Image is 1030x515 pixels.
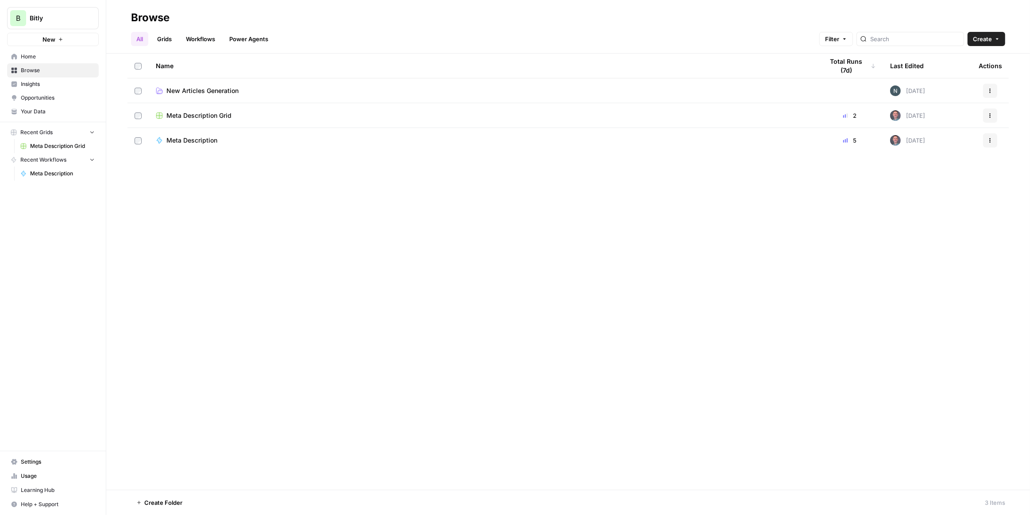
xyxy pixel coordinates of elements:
button: Workspace: Bitly [7,7,99,29]
a: Opportunities [7,91,99,105]
a: Usage [7,469,99,483]
span: New [42,35,55,44]
div: Browse [131,11,170,25]
a: Meta Description [16,167,99,181]
button: New [7,33,99,46]
div: 3 Items [985,498,1005,507]
span: B [16,13,20,23]
input: Search [870,35,960,43]
div: Last Edited [890,54,924,78]
span: New Articles Generation [166,86,239,95]
a: All [131,32,148,46]
button: Help + Support [7,497,99,511]
span: Browse [21,66,95,74]
span: Meta Description [166,136,217,145]
div: [DATE] [890,135,925,146]
span: Help + Support [21,500,95,508]
a: Your Data [7,105,99,119]
a: Settings [7,455,99,469]
div: 2 [824,111,876,120]
a: Meta Description Grid [156,111,810,120]
div: 5 [824,136,876,145]
span: Bitly [30,14,83,23]
a: Learning Hub [7,483,99,497]
span: Your Data [21,108,95,116]
span: Insights [21,80,95,88]
button: Create Folder [131,496,188,510]
a: Workflows [181,32,220,46]
div: Total Runs (7d) [824,54,876,78]
button: Filter [819,32,853,46]
span: Learning Hub [21,486,95,494]
a: Grids [152,32,177,46]
span: Recent Workflows [20,156,66,164]
div: Actions [979,54,1002,78]
div: [DATE] [890,85,925,96]
img: 7br3rge9tdzvejibewpaqucdn4rl [890,110,901,121]
span: Create Folder [144,498,182,507]
a: Power Agents [224,32,274,46]
span: Meta Description [30,170,95,178]
a: Home [7,50,99,64]
span: Meta Description Grid [166,111,231,120]
span: Home [21,53,95,61]
a: New Articles Generation [156,86,810,95]
a: Meta Description [156,136,810,145]
span: Recent Grids [20,128,53,136]
button: Recent Grids [7,126,99,139]
span: Settings [21,458,95,466]
a: Insights [7,77,99,91]
span: Usage [21,472,95,480]
a: Meta Description Grid [16,139,99,153]
a: Browse [7,63,99,77]
button: Create [968,32,1005,46]
div: [DATE] [890,110,925,121]
span: Opportunities [21,94,95,102]
button: Recent Workflows [7,153,99,167]
img: mfx9qxiwvwbk9y2m949wqpoopau8 [890,85,901,96]
span: Filter [825,35,839,43]
span: Create [973,35,992,43]
img: 7br3rge9tdzvejibewpaqucdn4rl [890,135,901,146]
span: Meta Description Grid [30,142,95,150]
div: Name [156,54,810,78]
